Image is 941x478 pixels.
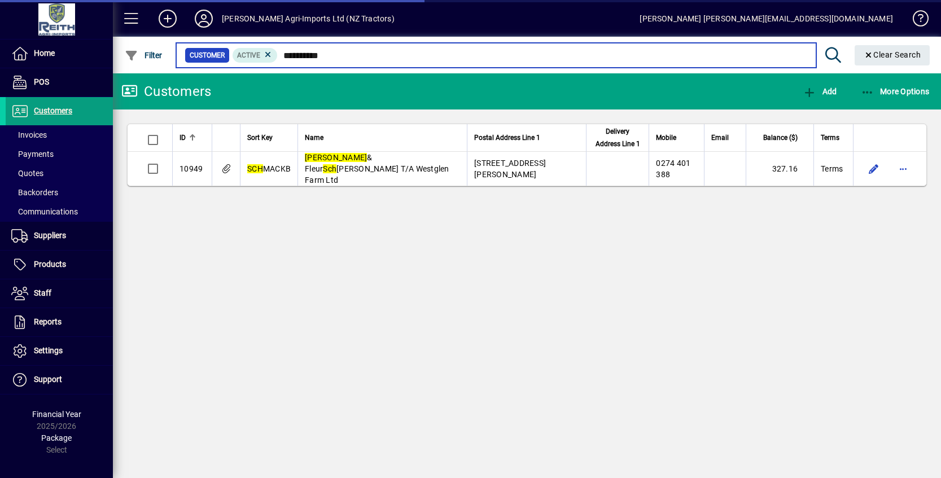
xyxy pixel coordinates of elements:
[34,375,62,384] span: Support
[34,346,63,355] span: Settings
[121,82,211,100] div: Customers
[800,81,839,102] button: Add
[180,131,205,144] div: ID
[656,131,697,144] div: Mobile
[125,51,163,60] span: Filter
[6,125,113,144] a: Invoices
[861,87,930,96] span: More Options
[821,163,843,174] span: Terms
[190,50,225,61] span: Customer
[656,159,690,179] span: 0274 401 388
[640,10,893,28] div: [PERSON_NAME] [PERSON_NAME][EMAIL_ADDRESS][DOMAIN_NAME]
[247,164,263,173] em: SCH
[904,2,927,39] a: Knowledge Base
[746,152,813,186] td: 327.16
[6,164,113,183] a: Quotes
[474,131,540,144] span: Postal Address Line 1
[6,279,113,308] a: Staff
[6,68,113,97] a: POS
[6,202,113,221] a: Communications
[305,131,460,144] div: Name
[711,131,729,144] span: Email
[855,45,930,65] button: Clear
[6,251,113,279] a: Products
[11,130,47,139] span: Invoices
[34,260,66,269] span: Products
[6,337,113,365] a: Settings
[150,8,186,29] button: Add
[803,87,837,96] span: Add
[6,366,113,394] a: Support
[11,188,58,197] span: Backorders
[222,10,395,28] div: [PERSON_NAME] Agri-Imports Ltd (NZ Tractors)
[6,144,113,164] a: Payments
[305,131,323,144] span: Name
[247,164,291,173] span: MACKB
[11,207,78,216] span: Communications
[186,8,222,29] button: Profile
[656,131,676,144] span: Mobile
[11,169,43,178] span: Quotes
[32,410,81,419] span: Financial Year
[34,317,62,326] span: Reports
[180,131,186,144] span: ID
[858,81,933,102] button: More Options
[6,222,113,250] a: Suppliers
[753,131,808,144] div: Balance ($)
[323,164,336,173] em: Sch
[247,131,273,144] span: Sort Key
[305,153,367,162] em: [PERSON_NAME]
[864,50,921,59] span: Clear Search
[865,160,883,178] button: Edit
[34,77,49,86] span: POS
[474,159,546,179] span: [STREET_ADDRESS][PERSON_NAME]
[122,45,165,65] button: Filter
[711,131,739,144] div: Email
[34,49,55,58] span: Home
[6,308,113,336] a: Reports
[34,231,66,240] span: Suppliers
[894,160,912,178] button: More options
[233,48,278,63] mat-chip: Activation Status: Active
[11,150,54,159] span: Payments
[34,288,51,297] span: Staff
[6,183,113,202] a: Backorders
[821,131,839,144] span: Terms
[593,125,642,150] span: Delivery Address Line 1
[763,131,798,144] span: Balance ($)
[237,51,260,59] span: Active
[41,433,72,442] span: Package
[6,40,113,68] a: Home
[34,106,72,115] span: Customers
[180,164,203,173] span: 10949
[305,153,449,185] span: & Fleur [PERSON_NAME] T/A Westglen Farm Ltd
